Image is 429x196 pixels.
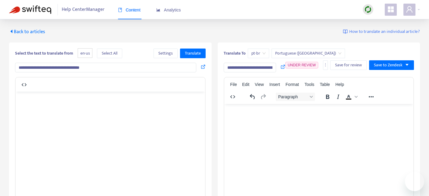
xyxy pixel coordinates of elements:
img: image-link [343,29,348,34]
b: Translate To [224,50,246,57]
div: Text color Black [344,93,359,101]
button: Settings [154,49,178,58]
span: How to translate an individual article? [349,28,420,35]
span: File [230,82,237,87]
span: pt-br [251,49,266,58]
button: Save to Zendeskcaret-down [369,60,414,70]
span: book [118,8,122,12]
iframe: Button to launch messaging window [405,172,424,191]
button: Undo [247,93,258,101]
span: area-chart [156,8,160,12]
button: Bold [322,93,333,101]
span: Paragraph [278,94,308,99]
img: Swifteq [9,5,51,14]
span: en-us [78,48,92,58]
span: Settings [158,50,173,57]
span: Help [335,82,344,87]
span: View [255,82,264,87]
span: Save to Zendesk [374,62,403,68]
button: Block Paragraph [276,93,315,101]
button: Reveal or hide additional toolbar items [366,93,376,101]
span: caret-left [9,29,14,34]
span: Insert [269,82,280,87]
span: user [406,6,413,13]
button: Redo [258,93,268,101]
span: Content [118,8,141,12]
button: more [323,60,328,70]
button: Italic [333,93,343,101]
span: Portuguese (Brazil) [275,49,341,58]
span: Analytics [156,8,181,12]
span: caret-down [405,63,409,67]
img: sync.dc5367851b00ba804db3.png [364,6,372,13]
span: Format [286,82,299,87]
span: more [323,63,328,67]
span: Select All [102,50,117,57]
span: Tools [304,82,314,87]
span: UNDER REVIEW [288,63,316,67]
button: Translate [180,49,206,58]
span: Translate [185,50,201,57]
span: Save for review [335,62,362,68]
span: Help Center Manager [62,4,104,15]
a: How to translate an individual article? [343,28,420,35]
span: Table [320,82,330,87]
span: Edit [242,82,249,87]
b: Select the text to translate from [15,50,73,57]
span: Back to articles [9,28,45,36]
button: Save for review [330,60,367,70]
button: Select All [97,49,122,58]
span: appstore [387,6,394,13]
